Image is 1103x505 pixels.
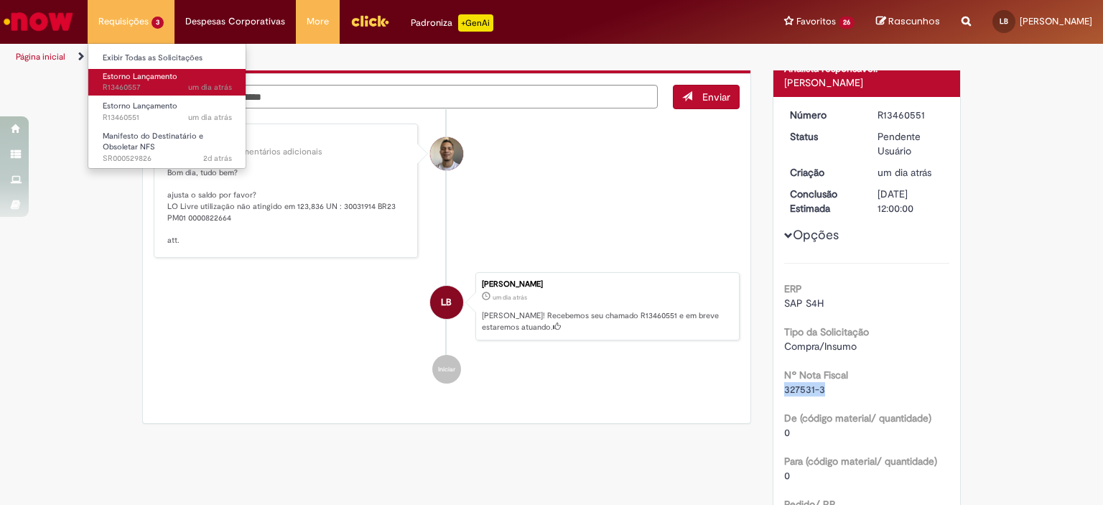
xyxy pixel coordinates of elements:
span: Compra/Insumo [784,340,857,353]
li: Lucas Aleixo Braga [154,272,740,341]
time: 29/08/2025 07:23:43 [493,293,527,302]
img: ServiceNow [1,7,75,36]
span: Requisições [98,14,149,29]
span: R13460557 [103,82,232,93]
div: [DATE] 12:00:00 [878,187,944,216]
button: Enviar [673,85,740,109]
ul: Trilhas de página [11,44,725,70]
b: Nº Nota Fiscal [784,369,848,381]
a: Rascunhos [876,15,940,29]
dt: Criação [779,165,867,180]
dt: Número [779,108,867,122]
a: Aberto R13460551 : Estorno Lançamento [88,98,246,125]
span: LB [1000,17,1008,26]
span: 0 [784,426,790,439]
span: 0 [784,469,790,482]
div: Joziano De Jesus Oliveira [430,137,463,170]
img: click_logo_yellow_360x200.png [350,10,389,32]
span: Favoritos [796,14,836,29]
span: Despesas Corporativas [185,14,285,29]
p: +GenAi [458,14,493,32]
div: [PERSON_NAME] [482,280,732,289]
span: R13460551 [103,112,232,124]
span: More [307,14,329,29]
a: Página inicial [16,51,65,62]
span: um dia atrás [188,112,232,123]
span: 3 [152,17,164,29]
span: 327531-3 [784,383,825,396]
div: [PERSON_NAME] [784,75,950,90]
span: SAP S4H [784,297,824,310]
b: De (código material/ quantidade) [784,412,931,425]
div: Lucas Aleixo Braga [430,286,463,319]
time: 29/08/2025 07:23:44 [188,112,232,123]
textarea: Digite sua mensagem aqui... [154,85,658,109]
a: Exibir Todas as Solicitações [88,50,246,66]
time: 28/08/2025 12:00:02 [203,153,232,164]
div: Padroniza [411,14,493,32]
ul: Histórico de tíquete [154,109,740,399]
span: um dia atrás [493,293,527,302]
dt: Conclusão Estimada [779,187,867,216]
p: [PERSON_NAME]! Recebemos seu chamado R13460551 e em breve estaremos atuando. [482,310,732,333]
span: Enviar [702,91,730,103]
small: Comentários adicionais [231,146,322,158]
span: Estorno Lançamento [103,71,177,82]
span: um dia atrás [188,82,232,93]
ul: Requisições [88,43,246,169]
div: [PERSON_NAME] [167,135,406,144]
b: Tipo da Solicitação [784,325,869,338]
dt: Status [779,129,867,144]
div: R13460551 [878,108,944,122]
span: LB [441,285,452,320]
span: um dia atrás [878,166,931,179]
span: Estorno Lançamento [103,101,177,111]
b: ERP [784,282,802,295]
div: Pendente Usuário [878,129,944,158]
p: Bom dia, tudo bem? ajusta o saldo por favor? LO Livre utilização não atingido em 123,836 UN : 300... [167,167,406,246]
time: 29/08/2025 07:23:43 [878,166,931,179]
a: Aberto R13460557 : Estorno Lançamento [88,69,246,96]
span: SR000529826 [103,153,232,165]
span: Rascunhos [888,14,940,28]
span: Manifesto do Destinatário e Obsoletar NFS [103,131,203,153]
b: Para (código material/ quantidade) [784,455,937,468]
span: 26 [839,17,855,29]
span: [PERSON_NAME] [1020,15,1092,27]
a: Aberto SR000529826 : Manifesto do Destinatário e Obsoletar NFS [88,129,246,159]
span: 2d atrás [203,153,232,164]
time: 29/08/2025 07:26:46 [188,82,232,93]
div: 29/08/2025 07:23:43 [878,165,944,180]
